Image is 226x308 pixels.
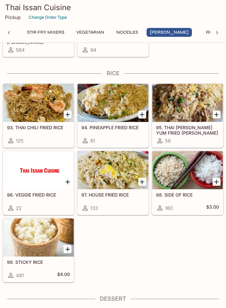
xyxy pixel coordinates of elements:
button: Rice [197,28,226,37]
button: Add 99. STICKY RICE [64,245,72,253]
div: 93. THAI CHILI FRIED RICE [3,84,74,122]
h4: Dessert [3,295,223,302]
h5: 98. SIDE OF RICE [156,192,219,198]
h5: 97. HOUSE FRIED RICE [81,192,144,198]
span: 133 [90,205,98,211]
h5: $4.00 [57,271,70,279]
h4: Rice [3,70,223,77]
span: 81 [90,138,95,144]
h5: 99. STICKY RICE [7,259,70,265]
span: 125 [16,138,24,144]
div: 99. STICKY RICE [3,218,74,257]
h5: 94. PINEAPPLE FRIED RICE [81,125,144,130]
a: 94. PINEAPPLE FRIED RICE81 [77,84,148,148]
button: Change Order Type [26,12,70,22]
span: 56 [165,138,171,144]
button: Add 97. HOUSE FRIED RICE [138,178,146,186]
a: 93. THAI CHILI FRIED RICE125 [3,84,74,148]
h5: $3.00 [206,204,219,212]
button: [PERSON_NAME] [147,28,192,37]
button: Stir Fry Mixers [24,28,68,37]
a: 97. HOUSE FRIED RICE133 [77,151,148,215]
span: 22 [16,205,22,211]
span: 564 [16,47,25,53]
a: 99. STICKY RICE481$4.00 [3,218,74,282]
div: 95. THAI TOM YUM FRIED RICE [152,84,223,122]
button: Add 95. THAI TOM YUM FRIED RICE [213,110,221,118]
a: 98. SIDE OF RICE160$3.00 [152,151,223,215]
div: 98. SIDE OF RICE [152,151,223,189]
h5: 93. THAI CHILI FRIED RICE [7,125,70,130]
button: Noodles [113,28,141,37]
span: 481 [16,272,24,278]
button: Add 94. PINEAPPLE FRIED RICE [138,110,146,118]
button: Add 98. SIDE OF RICE [213,178,221,186]
div: 97. HOUSE FRIED RICE [78,151,148,189]
h5: 95. THAI [PERSON_NAME] YUM FRIED [PERSON_NAME] [156,125,219,135]
a: 95. THAI [PERSON_NAME] YUM FRIED [PERSON_NAME]56 [152,84,223,148]
button: Add 96. VEGGIE FRIED RICE [64,178,72,186]
div: 94. PINEAPPLE FRIED RICE [78,84,148,122]
span: 160 [165,205,173,211]
h5: 96. VEGGIE FRIED RICE [7,192,70,198]
span: 94 [90,47,96,53]
a: 96. VEGGIE FRIED RICE22 [3,151,74,215]
button: Add 93. THAI CHILI FRIED RICE [64,110,72,118]
p: Pickup [5,14,21,20]
div: 96. VEGGIE FRIED RICE [3,151,74,189]
button: Vegetarian [73,28,108,37]
h3: Thai Issan Cuisine [5,3,221,12]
